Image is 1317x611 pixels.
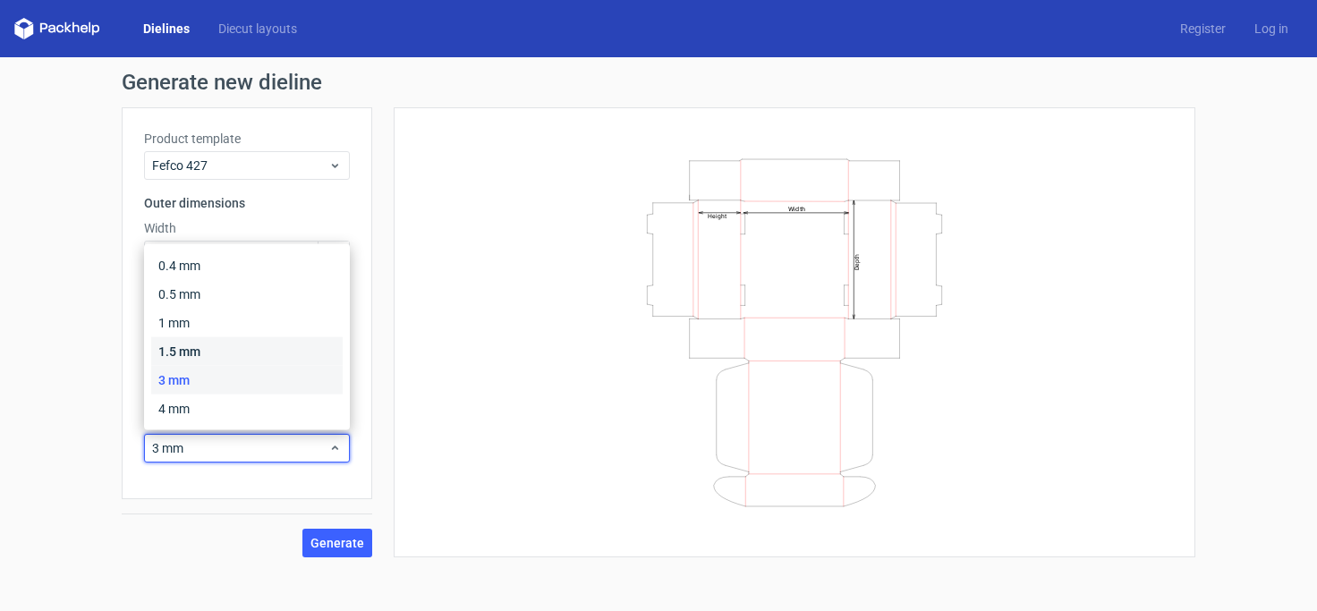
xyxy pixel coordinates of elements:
a: Register [1166,20,1240,38]
div: 0.5 mm [151,280,343,309]
span: Generate [310,537,364,549]
span: Fefco 427 [152,157,328,174]
div: 4 mm [151,395,343,423]
h3: Outer dimensions [144,194,350,212]
text: Width [788,204,805,212]
div: 0.4 mm [151,251,343,280]
div: 3 mm [151,366,343,395]
text: Depth [854,253,861,269]
a: Log in [1240,20,1303,38]
a: Dielines [129,20,204,38]
button: Generate [302,529,372,557]
span: 3 mm [152,439,328,457]
span: mm [318,242,349,268]
h1: Generate new dieline [122,72,1195,93]
div: 1 mm [151,309,343,337]
label: Width [144,219,350,237]
text: Height [708,212,726,219]
label: Product template [144,130,350,148]
a: Diecut layouts [204,20,311,38]
div: 1.5 mm [151,337,343,366]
